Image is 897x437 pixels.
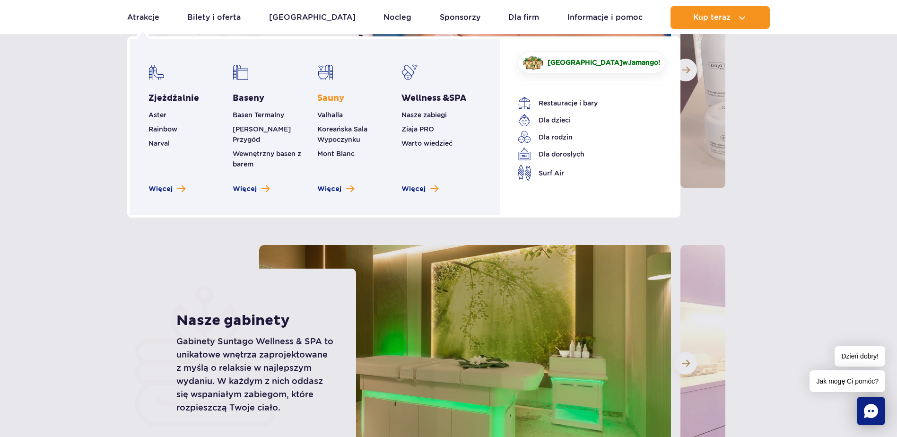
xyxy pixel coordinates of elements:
a: Restauracje i bary [518,96,651,110]
a: Warto wiedzieć [401,140,453,147]
a: Zobacz więcej zjeżdżalni [148,184,185,194]
span: Więcej [233,184,257,194]
a: Mont Blanc [317,150,355,157]
a: Zobacz więcej Wellness & SPA [401,184,438,194]
a: Sauny [317,93,344,104]
a: Dla dzieci [518,114,651,127]
span: Dzień dobry! [835,346,885,367]
a: Aster [148,111,166,119]
a: Dla firm [508,6,539,29]
div: Chat [857,397,885,425]
a: Rainbow [148,125,177,133]
a: Valhalla [317,111,343,119]
a: Zjeżdżalnie [148,93,199,104]
a: Informacje i pomoc [567,6,643,29]
span: Więcej [317,184,341,194]
span: [GEOGRAPHIC_DATA] [548,59,622,66]
a: Narval [148,140,170,147]
a: [GEOGRAPHIC_DATA] [269,6,356,29]
span: Wellness & [401,93,466,104]
a: Dla dorosłych [518,148,651,161]
span: Surf Air [539,168,564,178]
a: Dla rodzin [518,131,651,144]
button: Kup teraz [671,6,770,29]
a: Ziaja PRO [401,125,434,133]
a: Bilety i oferta [187,6,241,29]
a: Atrakcje [127,6,159,29]
span: Więcej [401,184,426,194]
a: Koreańska Sala Wypoczynku [317,125,367,143]
a: Wellness &SPA [401,93,466,104]
a: Baseny [233,93,264,104]
a: Zobacz więcej saun [317,184,354,194]
a: Zobacz więcej basenów [233,184,270,194]
a: Basen Termalny [233,111,284,119]
a: Wewnętrzny basen z barem [233,150,301,168]
a: Nasze zabiegi [401,111,447,119]
a: Sponsorzy [440,6,480,29]
span: Kup teraz [693,13,731,22]
span: Jamango [628,59,658,66]
a: [PERSON_NAME] Przygód [233,125,291,143]
span: w ! [548,58,661,67]
a: [GEOGRAPHIC_DATA]wJamango! [518,52,665,73]
span: Jak mogę Ci pomóc? [810,370,885,392]
a: Nocleg [383,6,411,29]
span: Więcej [148,184,173,194]
span: SPA [449,93,466,104]
a: Surf Air [518,165,651,181]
